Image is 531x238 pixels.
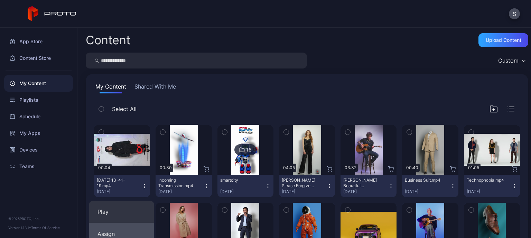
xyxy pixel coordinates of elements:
button: My Content [94,82,128,93]
div: Billy Morrison's Beautiful Disaster.mp4 [343,177,381,189]
a: Content Store [4,50,73,66]
div: © 2025 PROTO, Inc. [8,216,69,221]
a: App Store [4,33,73,50]
div: [DATE] [158,189,203,194]
div: Adeline Mocke's Please Forgive Me.mp4 [282,177,320,189]
button: Shared With Me [133,82,177,93]
button: [DATE] 13-41-19.mp4[DATE] [94,175,150,197]
button: Custom [495,53,528,68]
button: S [509,8,520,19]
button: Technophobia.mp4[DATE] [464,175,520,197]
button: Incoming Transmission.mp4[DATE] [156,175,212,197]
div: 2025-09-23 13-41-19.mp4 [97,177,135,189]
div: Upload Content [486,37,521,43]
a: Schedule [4,108,73,125]
span: Select All [112,105,137,113]
div: [DATE] [343,189,388,194]
div: Technophobia.mp4 [467,177,505,183]
a: Playlists [4,92,73,108]
div: Content [86,34,130,46]
div: 16 [246,147,252,153]
div: [DATE] [220,189,265,194]
span: Version 1.13.1 • [8,226,31,230]
div: Custom [498,57,519,64]
a: Teams [4,158,73,175]
button: smartcity[DATE] [217,175,273,197]
a: My Content [4,75,73,92]
div: [DATE] [405,189,450,194]
div: Incoming Transmission.mp4 [158,177,196,189]
div: Business Suit.mp4 [405,177,443,183]
div: [DATE] [467,189,512,194]
button: Upload Content [478,33,528,47]
button: Business Suit.mp4[DATE] [402,175,458,197]
a: Terms Of Service [31,226,60,230]
button: [PERSON_NAME] Beautiful Disaster.mp4[DATE] [341,175,397,197]
a: Devices [4,141,73,158]
div: smartcity [220,177,258,183]
a: My Apps [4,125,73,141]
div: [DATE] [97,189,142,194]
button: Play [89,201,154,223]
div: [DATE] [282,189,327,194]
button: [PERSON_NAME] Please Forgive Me.mp4[DATE] [279,175,335,197]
